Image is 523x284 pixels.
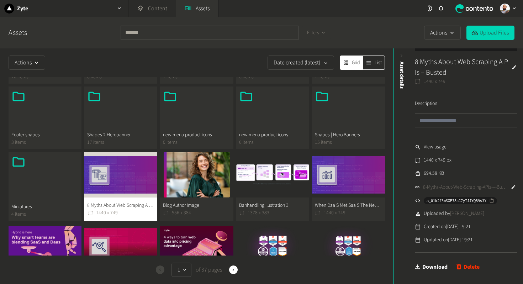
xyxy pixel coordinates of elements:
button: Actions [9,56,45,70]
span: Uploaded by [424,210,484,217]
button: 1 [171,263,191,277]
button: Date created (latest) [268,56,334,70]
span: Created on [424,223,471,231]
span: Updated on [424,236,473,244]
a: Download [415,260,448,274]
button: Upload Files [466,26,514,40]
label: Description [415,100,437,107]
span: of 37 pages [194,265,222,274]
img: Zyte [4,4,14,14]
span: 6 items [239,139,306,146]
span: 6 items [87,73,154,81]
span: new menu product icons [239,131,306,139]
span: 1440 x 749 [415,78,445,85]
button: Footer shapes3 items [9,86,81,149]
span: Miniatures [11,203,79,211]
button: Shapes 2 Herobanner17 items [84,86,157,149]
span: Asset details [398,62,406,89]
button: Delete [456,260,480,274]
button: Actions [424,26,461,40]
a: 8-Myths-About-Web-Scraping-APIs-–-Busted.png [423,184,507,191]
a: View usage [415,143,447,151]
span: Shapes 2 Herobanner [87,131,154,139]
span: Grid [352,59,360,67]
button: new menu product icons0 items [160,86,233,149]
span: 20 items [11,73,79,81]
span: 15 items [315,139,382,146]
span: [PERSON_NAME] [450,210,484,217]
span: 3 items [11,139,79,146]
span: new menu product icons [163,131,230,139]
h3: 8 Myths About Web Scraping A P Is – Busted [415,57,508,78]
span: Shapes | Hero Banners [315,131,382,139]
time: [DATE] 19:21 [446,223,471,230]
span: a_01k2f3mSXP78sC7yTJJYQB9s3Y [427,198,486,204]
img: Cleber Alexandre [500,4,510,14]
span: 1440 x 749 px [424,157,451,164]
a: Assets [9,27,27,38]
button: a_01k2f3mSXP78sC7yTJJYQB9s3Y [424,197,497,204]
span: 8 items [239,73,306,81]
h2: Zyte [17,4,28,13]
span: 1 items [163,73,230,81]
span: Footer shapes [11,131,79,139]
span: 4 items [11,211,79,218]
button: new menu product icons6 items [236,86,309,149]
span: 694.58 KB [424,170,444,177]
span: View usage [424,143,447,151]
button: Filters [301,26,331,40]
button: Miniatures4 items [9,152,81,221]
span: List [375,59,382,67]
span: 7 items [315,73,382,81]
span: 17 items [87,139,154,146]
time: [DATE] 19:21 [448,236,473,243]
button: Shapes | Hero Banners15 items [312,86,385,149]
span: 0 items [163,139,230,146]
